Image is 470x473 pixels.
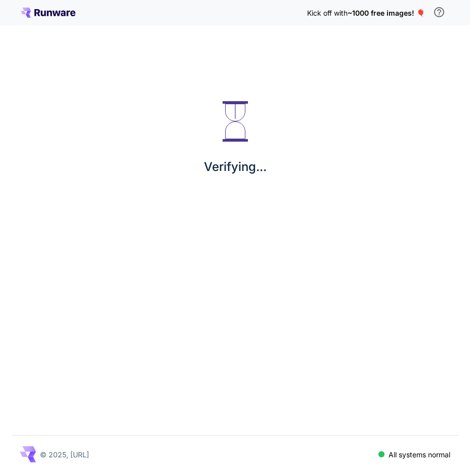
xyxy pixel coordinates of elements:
button: In order to qualify for free credit, you need to sign up with a business email address and click ... [429,2,449,22]
span: ~1000 free images! 🎈 [348,9,425,17]
span: Kick off with [307,9,348,17]
p: © 2025, [URL] [40,449,89,460]
p: Verifying... [204,158,267,176]
p: All systems normal [389,449,450,460]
